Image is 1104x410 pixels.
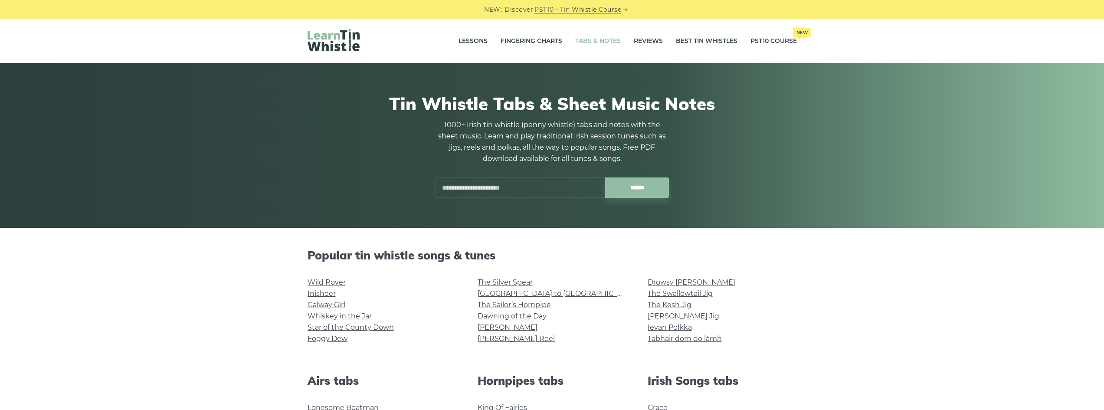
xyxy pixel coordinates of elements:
a: Lessons [459,30,488,52]
a: Star of the County Down [308,323,394,331]
a: The Silver Spear [478,278,533,286]
img: LearnTinWhistle.com [308,29,360,51]
h2: Popular tin whistle songs & tunes [308,249,797,262]
a: Reviews [634,30,663,52]
a: Drowsy [PERSON_NAME] [648,278,735,286]
span: New [793,28,811,37]
a: Inisheer [308,289,336,298]
h2: Hornpipes tabs [478,374,627,387]
a: PST10 CourseNew [750,30,797,52]
a: The Kesh Jig [648,301,691,309]
a: [PERSON_NAME] Reel [478,335,555,343]
h2: Irish Songs tabs [648,374,797,387]
a: The Swallowtail Jig [648,289,713,298]
a: Fingering Charts [501,30,562,52]
h1: Tin Whistle Tabs & Sheet Music Notes [308,93,797,114]
a: Ievan Polkka [648,323,692,331]
p: 1000+ Irish tin whistle (penny whistle) tabs and notes with the sheet music. Learn and play tradi... [435,119,669,164]
a: Foggy Dew [308,335,347,343]
a: Dawning of the Day [478,312,547,320]
a: Tabhair dom do lámh [648,335,722,343]
a: Tabs & Notes [575,30,621,52]
h2: Airs tabs [308,374,457,387]
a: Galway Girl [308,301,345,309]
a: [PERSON_NAME] Jig [648,312,719,320]
a: Whiskey in the Jar [308,312,372,320]
a: Wild Rover [308,278,346,286]
a: Best Tin Whistles [676,30,737,52]
a: [PERSON_NAME] [478,323,537,331]
a: [GEOGRAPHIC_DATA] to [GEOGRAPHIC_DATA] [478,289,638,298]
a: The Sailor’s Hornpipe [478,301,551,309]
